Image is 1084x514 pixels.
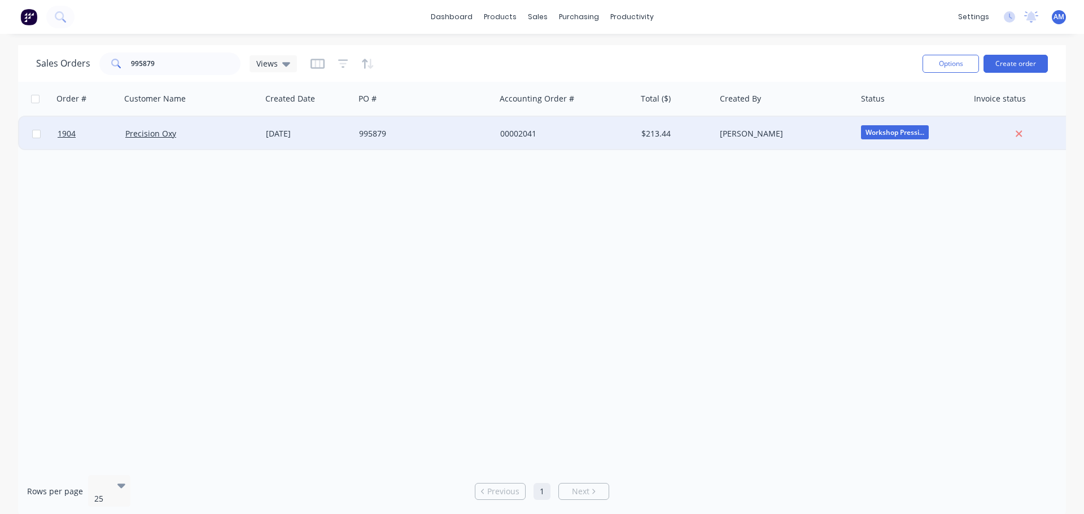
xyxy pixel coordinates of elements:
div: $213.44 [641,128,708,139]
span: Next [572,486,589,497]
div: Customer Name [124,93,186,104]
div: PO # [359,93,377,104]
span: AM [1054,12,1064,22]
div: [DATE] [266,128,350,139]
div: Accounting Order # [500,93,574,104]
div: settings [952,8,995,25]
span: Previous [487,486,519,497]
h1: Sales Orders [36,58,90,69]
div: Total ($) [641,93,671,104]
div: 995879 [359,128,484,139]
a: Previous page [475,486,525,497]
button: Create order [984,55,1048,73]
img: Factory [20,8,37,25]
span: Views [256,58,278,69]
div: [PERSON_NAME] [720,128,845,139]
input: Search... [131,52,241,75]
div: Created Date [265,93,315,104]
button: Options [923,55,979,73]
a: Precision Oxy [125,128,176,139]
div: Invoice status [974,93,1026,104]
a: 1904 [58,117,125,151]
div: Created By [720,93,761,104]
div: 25 [94,493,108,504]
a: dashboard [425,8,478,25]
div: sales [522,8,553,25]
span: 1904 [58,128,76,139]
div: purchasing [553,8,605,25]
div: products [478,8,522,25]
div: productivity [605,8,659,25]
a: Page 1 is your current page [534,483,550,500]
span: Rows per page [27,486,83,497]
span: Workshop Pressi... [861,125,929,139]
a: Next page [559,486,609,497]
div: 00002041 [500,128,626,139]
div: Order # [56,93,86,104]
div: Status [861,93,885,104]
ul: Pagination [470,483,614,500]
